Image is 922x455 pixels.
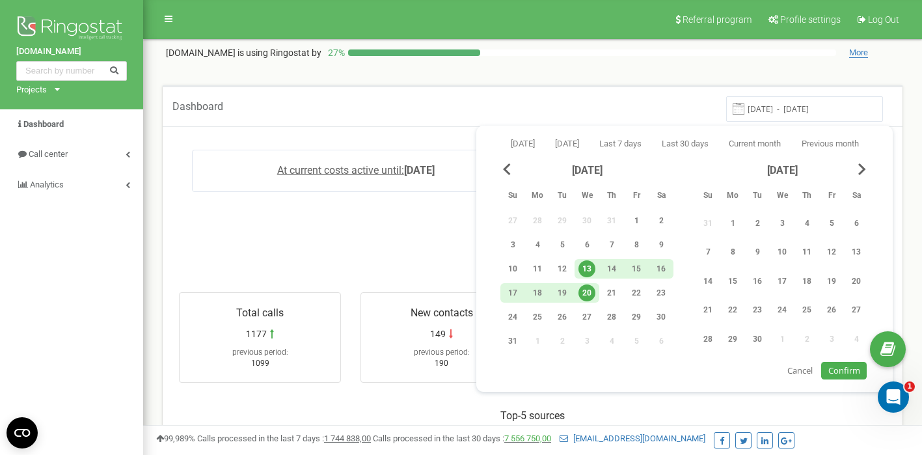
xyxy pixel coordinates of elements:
span: 190 [435,359,448,368]
input: Search by number [16,61,127,81]
span: Referral program [683,14,752,25]
a: 7 556 750,00 [504,434,551,443]
div: Tue Aug 19, 2025 [550,283,575,303]
div: 22 [724,301,741,318]
div: 14 [603,260,620,277]
div: 7 [603,236,620,253]
abbr: Tuesday [552,187,572,206]
div: 5 [554,236,571,253]
div: Mon Aug 25, 2025 [525,307,550,327]
div: Mon Sep 1, 2025 [720,211,745,235]
div: Thu Aug 21, 2025 [599,283,624,303]
div: Sun Aug 31, 2025 [500,331,525,351]
span: [DATE] [555,139,579,148]
div: Mon Sep 8, 2025 [720,240,745,264]
div: 18 [529,284,546,301]
div: Sat Sep 20, 2025 [844,269,869,293]
div: 31 [504,333,521,350]
abbr: Tuesday [748,187,767,206]
iframe: Intercom live chat [878,381,909,413]
button: Confirm [821,362,866,379]
div: 13 [848,243,865,260]
div: 3 [774,215,791,232]
div: 29 [724,331,741,348]
div: 1 [628,212,645,229]
div: Wed Aug 20, 2025 [575,283,599,303]
div: Sun Aug 10, 2025 [500,259,525,279]
div: 8 [628,236,645,253]
div: Sat Sep 27, 2025 [844,298,869,322]
span: Last 7 days [599,139,642,148]
div: Tue Sep 16, 2025 [745,269,770,293]
abbr: Wednesday [772,187,792,206]
div: 2 [749,215,766,232]
div: 28 [603,309,620,325]
div: 25 [798,301,815,318]
div: Sun Sep 14, 2025 [696,269,720,293]
span: Dashboard [172,100,223,113]
span: Next Month [858,163,866,175]
div: 9 [749,243,766,260]
div: Tue Aug 12, 2025 [550,259,575,279]
span: 1177 [246,327,267,340]
span: New contacts [411,307,473,319]
div: 5 [823,215,840,232]
div: 21 [603,284,620,301]
span: More [849,48,868,58]
div: 20 [578,284,595,301]
div: Tue Sep 2, 2025 [745,211,770,235]
span: Last 30 days [662,139,709,148]
span: Calls processed in the last 30 days : [373,434,551,443]
span: 149 [430,327,446,340]
abbr: Monday [528,187,547,206]
div: 6 [848,215,865,232]
div: 18 [798,273,815,290]
div: Fri Aug 22, 2025 [624,283,649,303]
div: 27 [578,309,595,325]
span: Calls processed in the last 7 days : [197,434,371,443]
div: Projects [16,84,47,96]
div: [DATE] [500,163,673,178]
div: Mon Aug 4, 2025 [525,235,550,255]
span: previous period: [232,348,288,357]
div: Sun Aug 3, 2025 [500,235,525,255]
div: Wed Sep 17, 2025 [770,269,794,293]
div: 26 [554,309,571,325]
div: 15 [724,273,741,290]
div: Fri Aug 15, 2025 [624,259,649,279]
div: Fri Sep 26, 2025 [819,298,844,322]
div: Fri Aug 8, 2025 [624,235,649,255]
div: 14 [699,273,716,290]
div: Mon Aug 11, 2025 [525,259,550,279]
div: Mon Sep 22, 2025 [720,298,745,322]
div: Tue Sep 30, 2025 [745,327,770,351]
p: 27 % [321,46,348,59]
div: 2 [653,212,670,229]
div: 15 [628,260,645,277]
div: Tue Aug 26, 2025 [550,307,575,327]
div: Sun Aug 17, 2025 [500,283,525,303]
div: Wed Sep 24, 2025 [770,298,794,322]
div: Tue Aug 5, 2025 [550,235,575,255]
div: 24 [504,309,521,325]
div: 30 [653,309,670,325]
div: Sun Sep 21, 2025 [696,298,720,322]
div: Thu Aug 14, 2025 [599,259,624,279]
div: 22 [628,284,645,301]
div: 10 [774,243,791,260]
div: Wed Sep 10, 2025 [770,240,794,264]
span: At current costs active until: [277,164,404,176]
div: Sat Aug 16, 2025 [649,259,673,279]
div: Sun Sep 28, 2025 [696,327,720,351]
div: 11 [529,260,546,277]
a: [DOMAIN_NAME] [16,46,127,58]
div: 1 [724,215,741,232]
span: Cancel [787,365,813,376]
abbr: Wednesday [577,187,597,206]
p: [DOMAIN_NAME] [166,46,321,59]
span: Top-5 sources [500,409,565,422]
div: 4 [798,215,815,232]
u: 1 744 838,00 [324,434,371,443]
div: 16 [653,260,670,277]
div: Wed Aug 6, 2025 [575,235,599,255]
